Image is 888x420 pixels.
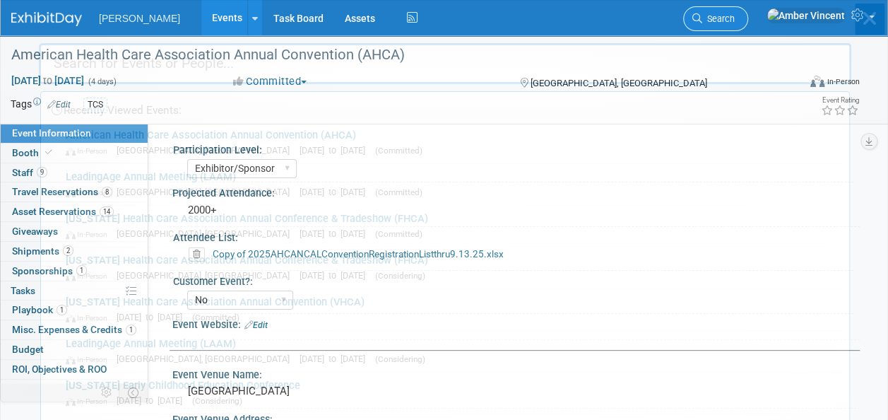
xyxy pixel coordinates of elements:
[192,313,239,322] span: (Committed)
[117,187,297,197] span: [GEOGRAPHIC_DATA], [GEOGRAPHIC_DATA]
[59,289,842,330] a: [US_STATE] Health Care Association Annual Convention (VHCA) In-Person [DATE] to [DATE] (Committed)
[192,396,242,406] span: (Considering)
[59,206,842,247] a: [US_STATE] Health Care Association Annual Conference & Tradeshow (FHCA) In-Person [GEOGRAPHIC_DAT...
[66,146,114,156] span: In-Person
[48,92,842,122] div: Recently Viewed Events:
[117,228,297,239] span: [GEOGRAPHIC_DATA], [GEOGRAPHIC_DATA]
[66,355,114,364] span: In-Person
[300,354,372,364] span: [DATE] to [DATE]
[300,270,372,281] span: [DATE] to [DATE]
[66,188,114,197] span: In-Person
[117,145,297,156] span: [GEOGRAPHIC_DATA], [GEOGRAPHIC_DATA]
[66,397,114,406] span: In-Person
[300,145,372,156] span: [DATE] to [DATE]
[300,187,372,197] span: [DATE] to [DATE]
[59,373,842,414] a: [US_STATE] Early Childhood Education Conference In-Person [DATE] to [DATE] (Considering)
[117,354,297,364] span: [GEOGRAPHIC_DATA], [GEOGRAPHIC_DATA]
[59,164,842,205] a: LeadingAge Annual Meeting (LAAM) In-Person [GEOGRAPHIC_DATA], [GEOGRAPHIC_DATA] [DATE] to [DATE] ...
[66,272,114,281] span: In-Person
[375,229,422,239] span: (Committed)
[375,146,422,156] span: (Committed)
[66,230,114,239] span: In-Person
[117,395,189,406] span: [DATE] to [DATE]
[39,43,851,84] input: Search for Events or People...
[59,122,842,163] a: American Health Care Association Annual Convention (AHCA) In-Person [GEOGRAPHIC_DATA], [GEOGRAPHI...
[117,312,189,322] span: [DATE] to [DATE]
[59,247,842,288] a: [US_STATE] Health Care Association Annual Conference & Tradeshow (FHCA) In-Person [GEOGRAPHIC_DAT...
[300,228,372,239] span: [DATE] to [DATE]
[117,270,297,281] span: [GEOGRAPHIC_DATA], [GEOGRAPHIC_DATA]
[375,271,425,281] span: (Considering)
[59,331,842,372] a: LeadingAge Annual Meeting (LAAM) In-Person [GEOGRAPHIC_DATA], [GEOGRAPHIC_DATA] [DATE] to [DATE] ...
[375,354,425,364] span: (Considering)
[66,313,114,322] span: In-Person
[375,187,422,197] span: (Committed)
